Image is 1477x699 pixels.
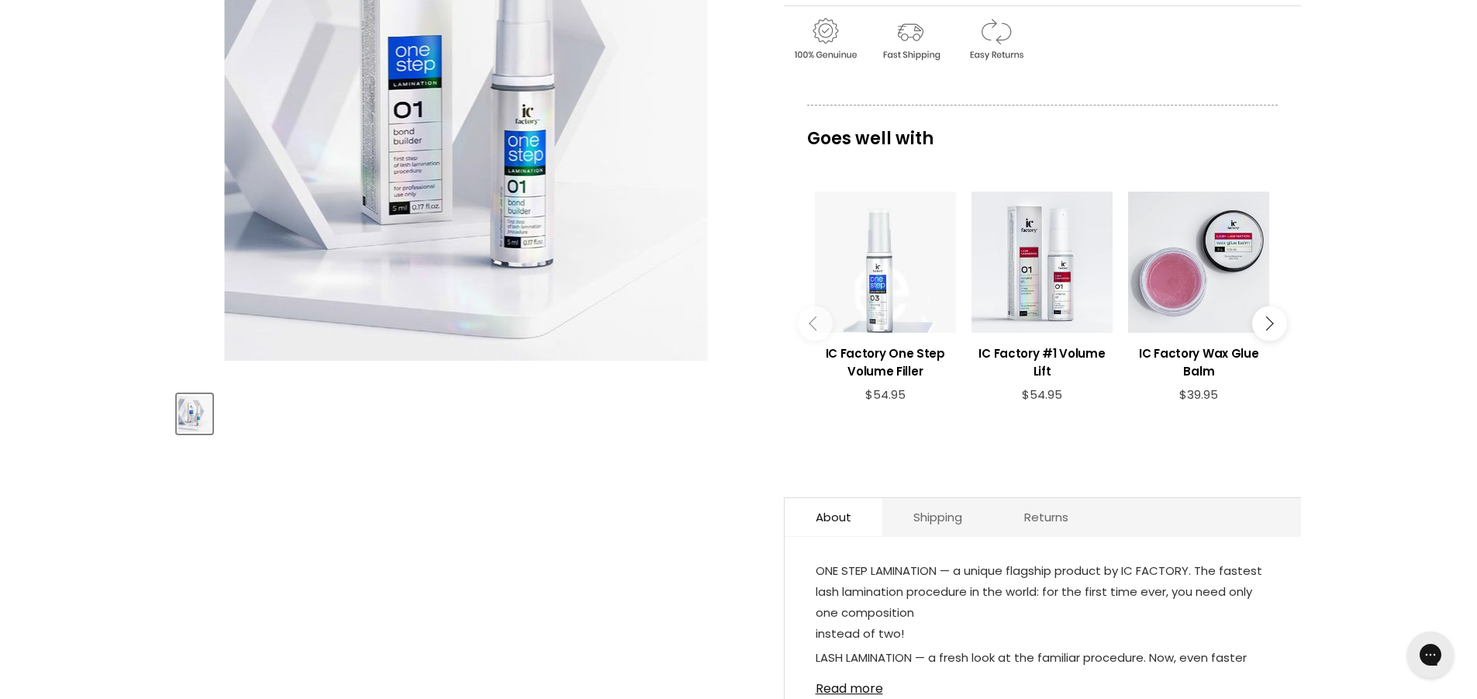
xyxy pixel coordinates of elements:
img: returns.gif [954,16,1037,63]
div: Product thumbnails [174,389,758,434]
a: View product:IC Factory One Step Volume Filler [815,333,956,388]
h3: IC Factory One Step Volume Filler [815,344,956,380]
img: shipping.gif [869,16,951,63]
iframe: Gorgias live chat messenger [1399,626,1461,683]
a: About [785,498,882,536]
button: IC Factory One Step Lamination Bond Builder Step 1 [177,394,212,434]
h3: IC Factory #1 Volume Lift [971,344,1113,380]
p: Goes well with [807,105,1278,156]
span: $39.95 [1179,386,1218,403]
span: $54.95 [1022,386,1062,403]
span: $54.95 [865,386,906,403]
p: LASH LAMINATION — a fresh look at the familiar procedure. Now, even faster and gentler! [816,647,1270,692]
img: genuine.gif [784,16,866,63]
img: IC Factory One Step Lamination Bond Builder Step 1 [178,396,211,432]
a: View product:IC Factory Wax Glue Balm [1128,333,1269,388]
h3: IC Factory Wax Glue Balm [1128,344,1269,380]
a: Shipping [882,498,993,536]
p: ONE STEP LAMINATION — a unique flagship product by IC FACTORY. The fastest lash lamination proced... [816,560,1270,647]
a: Returns [993,498,1099,536]
a: View product:IC Factory #1 Volume Lift [971,333,1113,388]
a: Read more [816,673,1270,696]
